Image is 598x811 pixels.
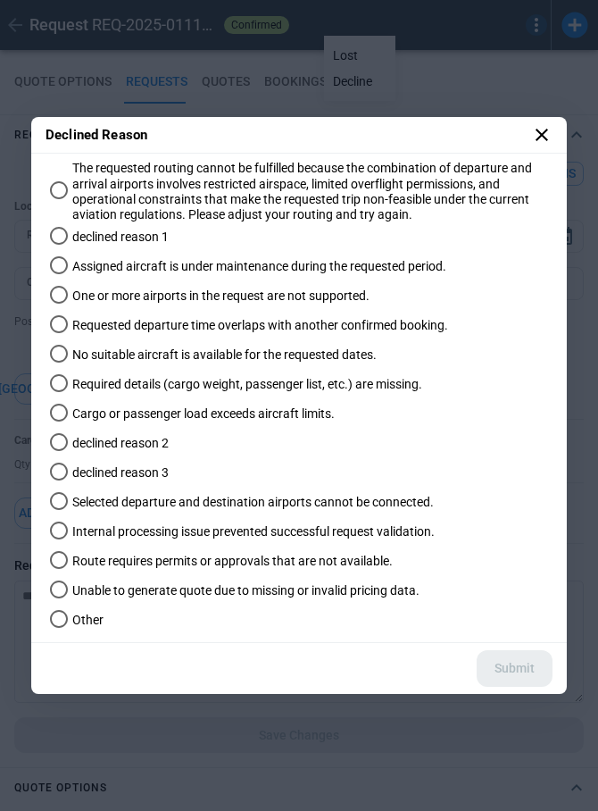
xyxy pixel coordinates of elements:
span: Unable to generate quote due to missing or invalid pricing data. [72,583,419,598]
span: Other [72,613,104,628]
h2: Declined Reason [31,117,567,154]
span: Requested departure time overlaps with another confirmed booking. [72,318,448,333]
span: Required details (cargo weight, passenger list, etc.) are missing. [72,377,422,392]
span: Internal processing issue prevented successful request validation. [72,524,435,539]
span: The requested routing cannot be fulfilled because the combination of departure and arrival airpor... [72,161,538,222]
span: Route requires permits or approvals that are not available. [72,554,393,569]
span: declined reason 3 [72,465,169,481]
span: declined reason 1 [72,230,169,245]
span: No suitable aircraft is available for the requested dates. [72,347,377,363]
span: Cargo or passenger load exceeds aircraft limits. [72,406,335,422]
span: One or more airports in the request are not supported. [72,288,370,304]
span: Assigned aircraft is under maintenance during the requested period. [72,259,446,274]
span: declined reason 2 [72,436,169,451]
span: Selected departure and destination airports cannot be connected. [72,495,434,510]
